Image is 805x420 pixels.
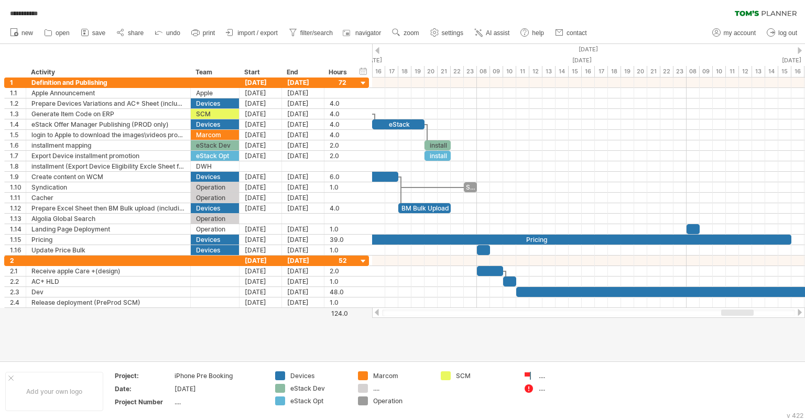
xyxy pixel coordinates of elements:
[542,66,556,77] div: 13
[31,245,185,255] div: Update Price Bulk
[7,26,36,40] a: new
[282,119,324,129] div: [DATE]
[582,66,595,77] div: 16
[282,140,324,150] div: [DATE]
[240,130,282,140] div: [DATE]
[330,130,347,140] div: 4.0
[282,151,324,161] div: [DATE]
[325,310,348,317] div: 124.0
[10,277,26,286] div: 2.2
[175,397,263,406] div: ....
[31,98,185,108] div: Prepare Devices Variations and AC+ Sheet (including workflow approval)
[556,66,569,77] div: 14
[31,78,185,87] div: Definition and Publishing
[115,397,172,406] div: Project Number
[411,66,425,77] div: 19
[464,66,477,77] div: 23
[196,88,234,98] div: Apple
[765,66,778,77] div: 14
[330,266,347,276] div: 2.0
[31,297,185,307] div: Release deployment (PreProd SCM)
[240,119,282,129] div: [DATE]
[608,66,621,77] div: 18
[373,396,430,405] div: Operation
[10,193,26,203] div: 1.11
[196,140,234,150] div: eStack Dev
[203,29,215,37] span: print
[31,193,185,203] div: Cacher
[287,67,318,78] div: End
[240,193,282,203] div: [DATE]
[196,109,234,119] div: SCM
[223,26,281,40] a: import / export
[621,66,634,77] div: 19
[10,151,26,161] div: 1.7
[240,98,282,108] div: [DATE]
[189,26,218,40] a: print
[175,384,263,393] div: [DATE]
[286,26,336,40] a: filter/search
[477,55,687,66] div: Thursday, 11 September 2025
[567,29,587,37] span: contact
[282,193,324,203] div: [DATE]
[196,214,234,224] div: Operation
[240,182,282,192] div: [DATE]
[726,66,739,77] div: 11
[31,172,185,182] div: Create content on WCM
[764,26,800,40] a: log out
[442,29,463,37] span: settings
[282,287,324,297] div: [DATE]
[595,66,608,77] div: 17
[31,88,185,98] div: Apple Announcement
[372,66,385,77] div: 16
[660,66,673,77] div: 22
[282,266,324,276] div: [DATE]
[398,203,451,213] div: BM Bulk Upload
[31,287,185,297] div: Dev
[92,29,105,37] span: save
[196,203,234,213] div: Devices
[425,66,438,77] div: 20
[10,119,26,129] div: 1.4
[195,67,233,78] div: Team
[196,224,234,234] div: Operation
[355,29,381,37] span: navigator
[330,151,347,161] div: 2.0
[240,140,282,150] div: [DATE]
[5,372,103,411] div: Add your own logo
[373,384,430,393] div: ....
[330,109,347,119] div: 4.0
[196,151,234,161] div: eStack Opt
[791,66,804,77] div: 16
[21,29,33,37] span: new
[372,119,425,129] div: eStack
[237,29,278,37] span: import / export
[31,235,185,245] div: Pricing
[282,235,324,245] div: [DATE]
[56,29,70,37] span: open
[196,182,234,192] div: Operation
[31,203,185,213] div: Prepare Excel Sheet then BM Bulk upload (including Algolia)
[778,29,797,37] span: log out
[503,66,516,77] div: 10
[10,98,26,108] div: 1.2
[290,371,347,380] div: Devices
[290,384,347,393] div: eStack Dev
[240,151,282,161] div: [DATE]
[240,256,282,266] div: [DATE]
[472,26,513,40] a: AI assist
[31,140,185,150] div: installment mapping
[518,26,547,40] a: help
[31,109,185,119] div: Generate Item Code on ERP
[282,245,324,255] div: [DATE]
[31,277,185,286] div: AC+ HLD
[724,29,756,37] span: my account
[282,224,324,234] div: [DATE]
[634,66,647,77] div: 20
[10,235,26,245] div: 1.15
[282,109,324,119] div: [DATE]
[10,287,26,297] div: 2.3
[330,182,347,192] div: 1.0
[240,78,282,87] div: [DATE]
[425,151,451,161] div: install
